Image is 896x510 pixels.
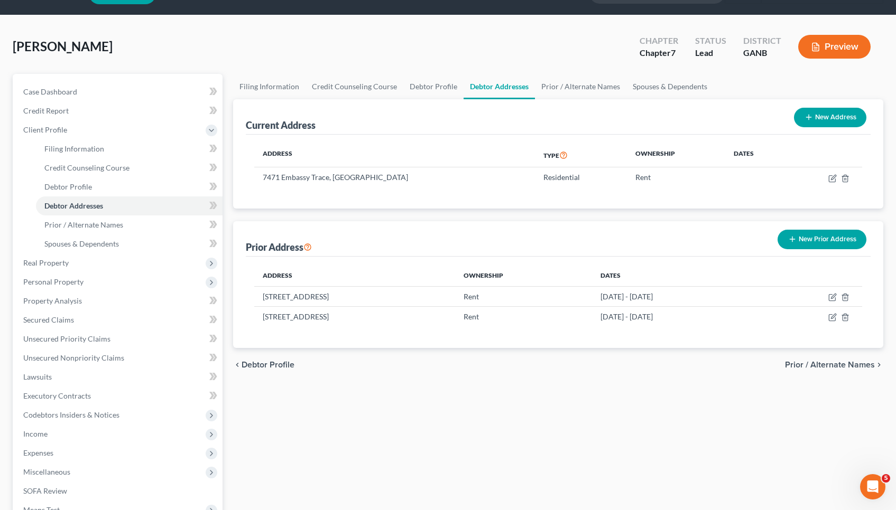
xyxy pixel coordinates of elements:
[233,74,306,99] a: Filing Information
[246,119,316,131] div: Current Address
[455,286,592,306] td: Rent
[23,315,74,324] span: Secured Claims
[44,182,92,191] span: Debtor Profile
[15,481,223,500] a: SOFA Review
[23,486,67,495] span: SOFA Review
[875,361,883,369] i: chevron_right
[15,386,223,405] a: Executory Contracts
[36,139,223,158] a: Filing Information
[23,467,70,476] span: Miscellaneous
[23,125,67,134] span: Client Profile
[23,258,69,267] span: Real Property
[725,143,789,167] th: Dates
[592,265,760,286] th: Dates
[36,234,223,253] a: Spouses & Dependents
[13,39,113,54] span: [PERSON_NAME]
[36,215,223,234] a: Prior / Alternate Names
[254,143,535,167] th: Address
[695,35,726,47] div: Status
[23,353,124,362] span: Unsecured Nonpriority Claims
[15,348,223,367] a: Unsecured Nonpriority Claims
[23,448,53,457] span: Expenses
[743,47,781,59] div: GANB
[23,87,77,96] span: Case Dashboard
[36,177,223,196] a: Debtor Profile
[23,296,82,305] span: Property Analysis
[455,265,592,286] th: Ownership
[44,220,123,229] span: Prior / Alternate Names
[785,361,875,369] span: Prior / Alternate Names
[627,143,725,167] th: Ownership
[695,47,726,59] div: Lead
[671,48,676,58] span: 7
[254,265,455,286] th: Address
[785,361,883,369] button: Prior / Alternate Names chevron_right
[254,307,455,327] td: [STREET_ADDRESS]
[860,474,885,499] iframe: Intercom live chat
[23,410,119,419] span: Codebtors Insiders & Notices
[44,239,119,248] span: Spouses & Dependents
[15,329,223,348] a: Unsecured Priority Claims
[535,143,627,167] th: Type
[15,310,223,329] a: Secured Claims
[640,47,678,59] div: Chapter
[535,167,627,187] td: Residential
[254,286,455,306] td: [STREET_ADDRESS]
[15,101,223,120] a: Credit Report
[23,277,84,286] span: Personal Property
[246,241,312,253] div: Prior Address
[233,361,294,369] button: chevron_left Debtor Profile
[743,35,781,47] div: District
[23,391,91,400] span: Executory Contracts
[36,196,223,215] a: Debtor Addresses
[798,35,871,59] button: Preview
[592,286,760,306] td: [DATE] - [DATE]
[778,230,866,249] button: New Prior Address
[464,74,535,99] a: Debtor Addresses
[455,307,592,327] td: Rent
[592,307,760,327] td: [DATE] - [DATE]
[254,167,535,187] td: 7471 Embassy Trace, [GEOGRAPHIC_DATA]
[626,74,714,99] a: Spouses & Dependents
[233,361,242,369] i: chevron_left
[15,291,223,310] a: Property Analysis
[23,372,52,381] span: Lawsuits
[15,82,223,101] a: Case Dashboard
[23,334,110,343] span: Unsecured Priority Claims
[794,108,866,127] button: New Address
[23,429,48,438] span: Income
[15,367,223,386] a: Lawsuits
[36,158,223,177] a: Credit Counseling Course
[535,74,626,99] a: Prior / Alternate Names
[242,361,294,369] span: Debtor Profile
[44,144,104,153] span: Filing Information
[882,474,890,483] span: 5
[44,163,130,172] span: Credit Counseling Course
[306,74,403,99] a: Credit Counseling Course
[640,35,678,47] div: Chapter
[627,167,725,187] td: Rent
[44,201,103,210] span: Debtor Addresses
[23,106,69,115] span: Credit Report
[403,74,464,99] a: Debtor Profile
